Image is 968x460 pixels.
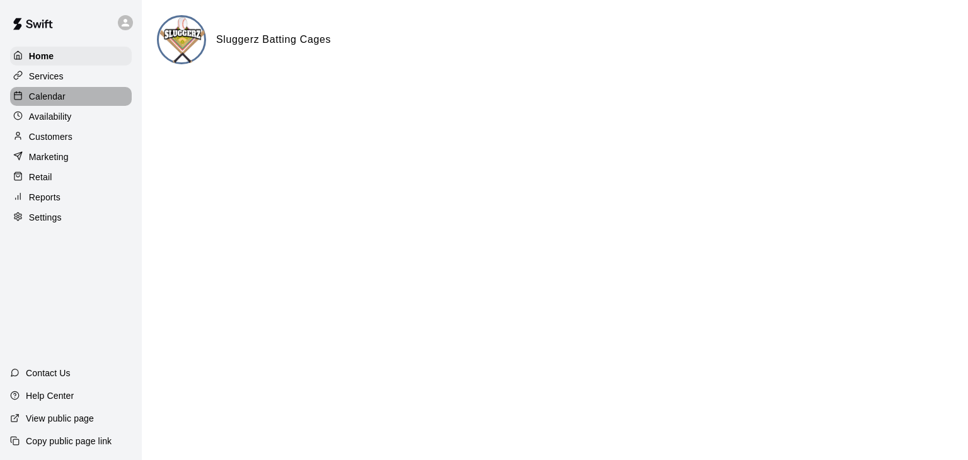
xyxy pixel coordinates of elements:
h6: Sluggerz Batting Cages [216,32,331,48]
a: Calendar [10,87,132,106]
p: Services [29,70,64,83]
p: Marketing [29,151,69,163]
a: Reports [10,188,132,207]
p: View public page [26,412,94,425]
a: Home [10,47,132,66]
p: Customers [29,130,72,143]
p: Home [29,50,54,62]
a: Settings [10,208,132,227]
p: Contact Us [26,367,71,379]
p: Retail [29,171,52,183]
p: Availability [29,110,72,123]
p: Calendar [29,90,66,103]
a: Retail [10,168,132,187]
a: Customers [10,127,132,146]
p: Reports [29,191,60,204]
p: Help Center [26,389,74,402]
p: Copy public page link [26,435,112,447]
a: Marketing [10,147,132,166]
img: Sluggerz Batting Cages logo [159,17,206,64]
a: Availability [10,107,132,126]
a: Services [10,67,132,86]
p: Settings [29,211,62,224]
